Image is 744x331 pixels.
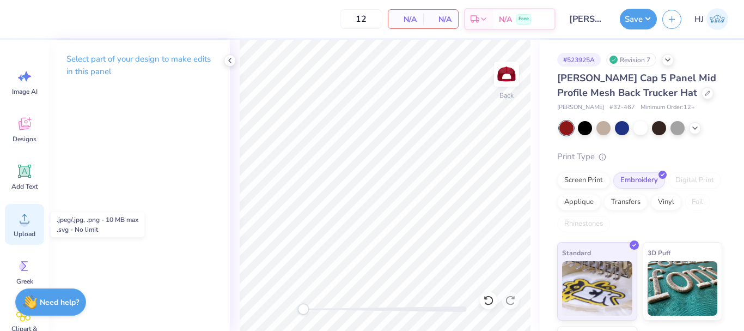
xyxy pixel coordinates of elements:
[557,151,722,163] div: Print Type
[690,8,733,30] a: HJ
[557,71,716,99] span: [PERSON_NAME] Cap 5 Panel Mid Profile Mesh Back Trucker Hat
[298,304,309,315] div: Accessibility label
[57,215,138,225] div: .jpeg/.jpg, .png - 10 MB max
[57,225,138,234] div: .svg - No limit
[13,135,36,143] span: Designs
[557,216,610,232] div: Rhinestones
[11,182,38,191] span: Add Text
[395,14,417,25] span: N/A
[14,230,35,238] span: Upload
[40,297,79,308] strong: Need help?
[519,15,529,23] span: Free
[557,172,610,189] div: Screen Print
[609,103,635,112] span: # 32-467
[648,247,670,258] span: 3D Puff
[562,261,632,316] img: Standard
[340,9,382,29] input: – –
[16,277,33,286] span: Greek
[648,261,718,316] img: 3D Puff
[685,194,710,210] div: Foil
[496,63,517,85] img: Back
[651,194,681,210] div: Vinyl
[604,194,648,210] div: Transfers
[562,247,591,258] span: Standard
[706,8,728,30] img: Hughe Josh Cabanete
[668,172,721,189] div: Digital Print
[613,172,665,189] div: Embroidery
[694,13,704,26] span: HJ
[557,194,601,210] div: Applique
[557,103,604,112] span: [PERSON_NAME]
[499,14,512,25] span: N/A
[561,8,614,30] input: Untitled Design
[606,53,656,67] div: Revision 7
[499,91,514,100] div: Back
[620,9,657,29] button: Save
[641,103,695,112] span: Minimum Order: 12 +
[430,14,452,25] span: N/A
[66,53,212,78] p: Select part of your design to make edits in this panel
[557,53,601,67] div: # 523925A
[12,87,38,96] span: Image AI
